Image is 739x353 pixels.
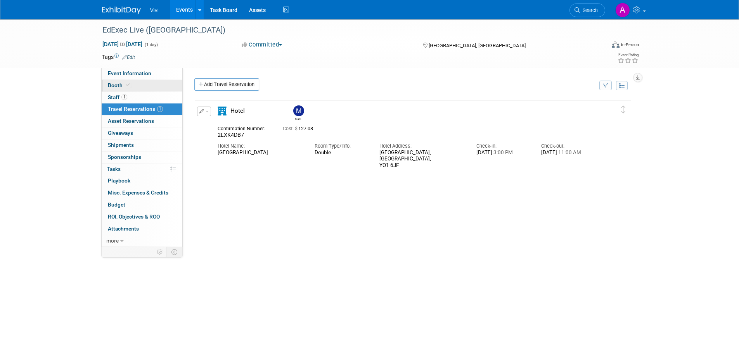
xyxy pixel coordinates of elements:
[621,42,639,48] div: In-Person
[144,42,158,47] span: (1 day)
[102,68,182,79] a: Event Information
[157,106,163,112] span: 1
[119,41,126,47] span: to
[108,189,168,196] span: Misc. Expenses & Credits
[230,107,245,114] span: Hotel
[108,142,134,148] span: Shipments
[379,143,465,150] div: Hotel Address:
[615,3,630,17] img: Amy Barker
[612,41,620,48] img: Format-Inperson.png
[218,107,227,115] i: Hotel
[476,143,530,150] div: Check-in:
[102,199,182,211] a: Budget
[126,83,130,87] i: Booth reservation complete
[102,103,182,115] a: Travel Reservations1
[557,150,581,155] span: 11:00 AM
[569,3,605,17] a: Search
[102,164,182,175] a: Tasks
[153,247,167,257] td: Personalize Event Tab Strip
[102,223,182,235] a: Attachments
[218,150,303,156] div: [GEOGRAPHIC_DATA]
[293,116,303,121] div: Mark Shaw
[541,150,594,156] div: [DATE]
[166,247,182,257] td: Toggle Event Tabs
[150,7,159,13] span: Vivi
[283,126,316,131] span: 127.08
[108,201,125,208] span: Budget
[239,41,285,49] button: Committed
[429,43,526,48] span: [GEOGRAPHIC_DATA], [GEOGRAPHIC_DATA]
[100,23,594,37] div: EdExec Live ([GEOGRAPHIC_DATA])
[108,130,133,136] span: Giveaways
[122,55,135,60] a: Edit
[315,143,368,150] div: Room Type/Info:
[107,166,121,172] span: Tasks
[293,105,304,116] img: Mark Shaw
[108,70,151,76] span: Event Information
[102,127,182,139] a: Giveaways
[476,150,530,156] div: [DATE]
[108,94,127,100] span: Staff
[108,106,163,112] span: Travel Reservations
[102,175,182,187] a: Playbook
[102,235,182,247] a: more
[283,126,298,131] span: Cost: $
[541,143,594,150] div: Check-out:
[108,82,132,88] span: Booth
[492,150,513,155] span: 3:00 PM
[102,53,135,61] td: Tags
[603,83,608,88] i: Filter by Traveler
[621,106,625,114] i: Click and drag to move item
[218,132,244,138] span: 2LXK4DB7
[291,105,305,121] div: Mark Shaw
[108,154,141,160] span: Sponsorships
[194,78,259,91] a: Add Travel Reservation
[580,7,598,13] span: Search
[108,118,154,124] span: Asset Reservations
[106,238,119,244] span: more
[102,152,182,163] a: Sponsorships
[102,7,141,14] img: ExhibitDay
[218,124,271,132] div: Confirmation Number:
[102,80,182,91] a: Booth
[559,40,639,52] div: Event Format
[218,143,303,150] div: Hotel Name:
[379,150,465,169] div: [GEOGRAPHIC_DATA], [GEOGRAPHIC_DATA], YO1 6JF
[121,94,127,100] span: 1
[102,115,182,127] a: Asset Reservations
[108,226,139,232] span: Attachments
[102,41,143,48] span: [DATE] [DATE]
[108,177,130,184] span: Playbook
[618,53,639,57] div: Event Rating
[102,211,182,223] a: ROI, Objectives & ROO
[102,187,182,199] a: Misc. Expenses & Credits
[315,150,368,156] div: Double
[108,214,160,220] span: ROI, Objectives & ROO
[102,92,182,103] a: Staff1
[102,139,182,151] a: Shipments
